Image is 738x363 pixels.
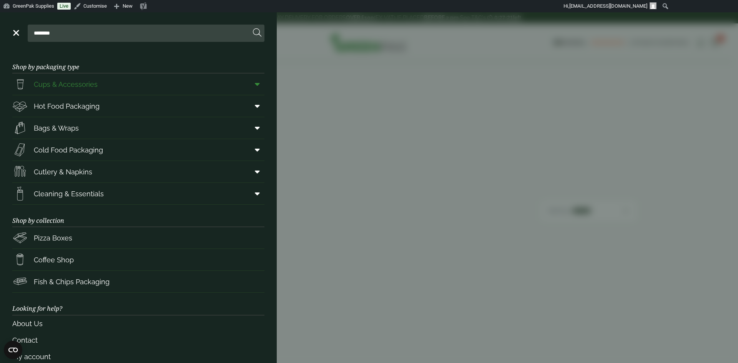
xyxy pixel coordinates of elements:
h3: Shop by packaging type [12,51,264,73]
a: Bags & Wraps [12,117,264,139]
span: Fish & Chips Packaging [34,277,110,287]
img: PintNhalf_cup.svg [12,76,28,92]
img: Deli_box.svg [12,98,28,114]
a: Live [57,3,71,10]
img: FishNchip_box.svg [12,274,28,289]
img: Paper_carriers.svg [12,120,28,136]
span: Cutlery & Napkins [34,167,92,177]
span: Cold Food Packaging [34,145,103,155]
a: Cutlery & Napkins [12,161,264,182]
span: Hot Food Packaging [34,101,100,111]
a: Cups & Accessories [12,73,264,95]
span: Cups & Accessories [34,79,98,90]
span: [EMAIL_ADDRESS][DOMAIN_NAME] [569,3,647,9]
a: Fish & Chips Packaging [12,271,264,292]
a: Cleaning & Essentials [12,183,264,204]
a: About Us [12,315,264,332]
a: Cold Food Packaging [12,139,264,161]
h3: Looking for help? [12,293,264,315]
span: Bags & Wraps [34,123,79,133]
a: Pizza Boxes [12,227,264,249]
a: Coffee Shop [12,249,264,270]
a: Contact [12,332,264,348]
a: Hot Food Packaging [12,95,264,117]
span: Coffee Shop [34,255,74,265]
img: Pizza_boxes.svg [12,230,28,245]
img: HotDrink_paperCup.svg [12,252,28,267]
h3: Shop by collection [12,205,264,227]
button: Open CMP widget [4,341,22,359]
span: Pizza Boxes [34,233,72,243]
img: open-wipe.svg [12,186,28,201]
img: Cutlery.svg [12,164,28,179]
img: Sandwich_box.svg [12,142,28,157]
span: Cleaning & Essentials [34,189,104,199]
